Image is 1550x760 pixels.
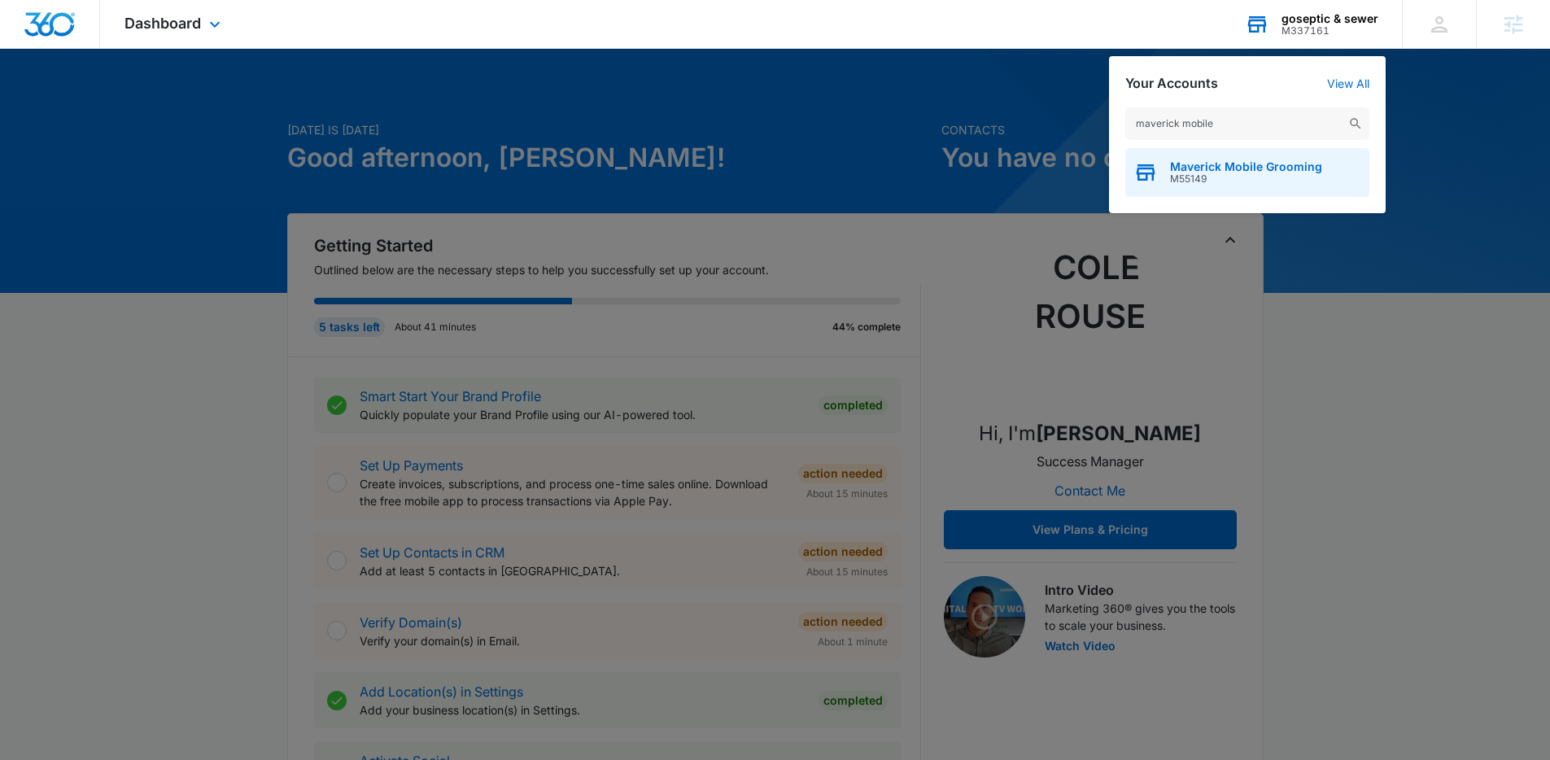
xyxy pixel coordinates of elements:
span: Dashboard [124,15,201,32]
input: Search Accounts [1125,107,1369,140]
h2: Your Accounts [1125,76,1218,91]
a: View All [1327,76,1369,90]
span: M55149 [1170,173,1322,185]
div: account id [1281,25,1378,37]
div: account name [1281,12,1378,25]
span: Maverick Mobile Grooming [1170,160,1322,173]
button: Maverick Mobile GroomingM55149 [1125,148,1369,197]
